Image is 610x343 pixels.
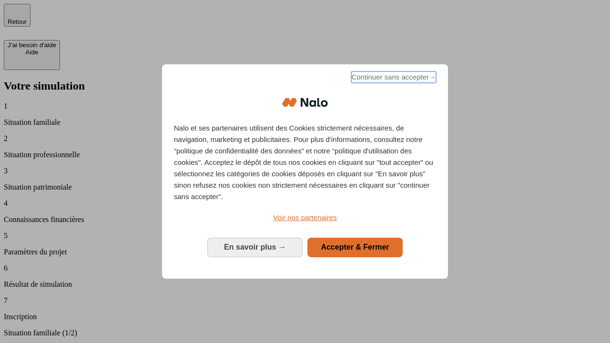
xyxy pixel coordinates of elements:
span: Continuer sans accepter→ [351,71,436,83]
button: En savoir plus: Configurer vos consentements [207,238,303,257]
div: Bienvenue chez Nalo Gestion du consentement [162,64,448,278]
span: Voir nos partenaires [273,213,336,222]
span: Accepter & Fermer [321,243,389,251]
img: Logo [282,88,328,117]
span: En savoir plus → [224,243,286,251]
a: Voir nos partenaires [174,212,436,223]
p: Nalo et ses partenaires utilisent des Cookies strictement nécessaires, de navigation, marketing e... [174,122,436,202]
button: Accepter & Fermer: Accepter notre traitement des données et fermer [307,238,403,257]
